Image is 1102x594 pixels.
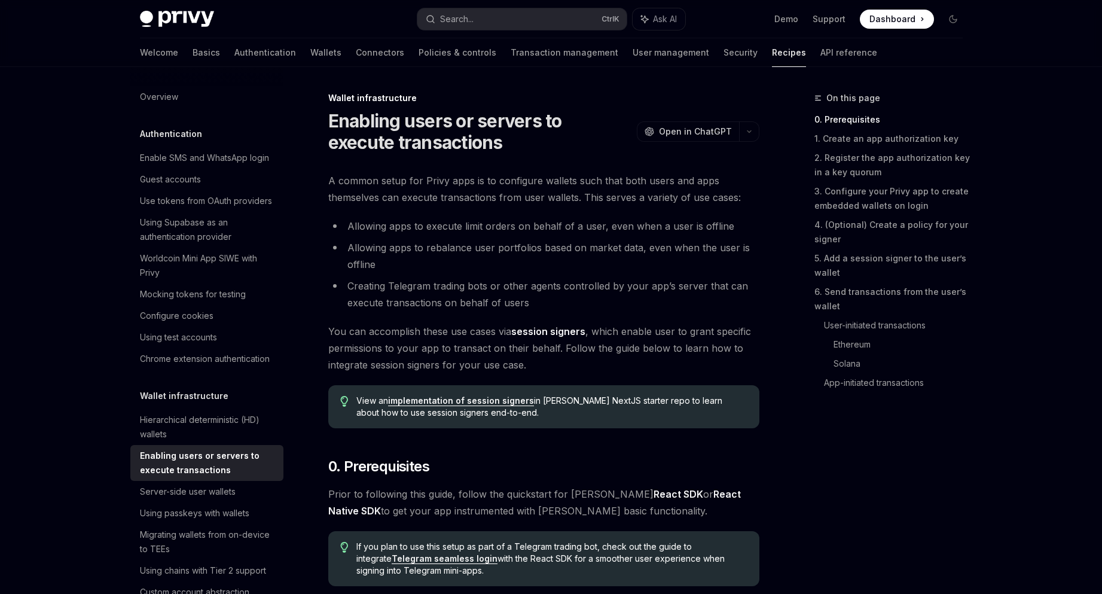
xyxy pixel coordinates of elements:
[130,190,283,212] a: Use tokens from OAuth providers
[328,278,759,311] li: Creating Telegram trading bots or other agents controlled by your app’s server that can execute t...
[130,327,283,348] a: Using test accounts
[140,352,270,366] div: Chrome extension authentication
[340,542,349,553] svg: Tip
[130,284,283,305] a: Mocking tokens for testing
[602,14,619,24] span: Ctrl K
[869,13,915,25] span: Dashboard
[653,13,677,25] span: Ask AI
[340,396,349,407] svg: Tip
[130,305,283,327] a: Configure cookies
[140,485,236,499] div: Server-side user wallets
[140,215,276,244] div: Using Supabase as an authentication provider
[814,215,972,249] a: 4. (Optional) Create a policy for your signer
[130,502,283,524] a: Using passkeys with wallets
[417,8,627,30] button: Search...CtrlK
[356,395,747,419] span: View an in [PERSON_NAME] NextJS starter repo to learn about how to use session signers end-to-end.
[130,481,283,502] a: Server-side user wallets
[328,457,429,476] span: 0. Prerequisites
[824,316,972,335] a: User-initiated transactions
[834,354,972,373] a: Solana
[130,248,283,284] a: Worldcoin Mini App SIWE with Privy
[140,389,228,403] h5: Wallet infrastructure
[130,212,283,248] a: Using Supabase as an authentication provider
[814,148,972,182] a: 2. Register the app authorization key in a key quorum
[130,524,283,560] a: Migrating wallets from on-device to TEEs
[140,330,217,345] div: Using test accounts
[140,127,202,141] h5: Authentication
[440,12,474,26] div: Search...
[633,8,685,30] button: Ask AI
[140,11,214,28] img: dark logo
[140,563,266,578] div: Using chains with Tier 2 support
[130,560,283,581] a: Using chains with Tier 2 support
[140,251,276,280] div: Worldcoin Mini App SIWE with Privy
[234,38,296,67] a: Authentication
[820,38,877,67] a: API reference
[140,287,246,301] div: Mocking tokens for testing
[328,110,632,153] h1: Enabling users or servers to execute transactions
[140,506,249,520] div: Using passkeys with wallets
[654,488,703,501] a: React SDK
[356,541,747,577] span: If you plan to use this setup as part of a Telegram trading bot, check out the guide to integrate...
[193,38,220,67] a: Basics
[814,110,972,129] a: 0. Prerequisites
[633,38,709,67] a: User management
[814,182,972,215] a: 3. Configure your Privy app to create embedded wallets on login
[814,249,972,282] a: 5. Add a session signer to the user’s wallet
[419,38,496,67] a: Policies & controls
[130,348,283,370] a: Chrome extension authentication
[130,147,283,169] a: Enable SMS and WhatsApp login
[310,38,341,67] a: Wallets
[140,194,272,208] div: Use tokens from OAuth providers
[860,10,934,29] a: Dashboard
[328,239,759,273] li: Allowing apps to rebalance user portfolios based on market data, even when the user is offline
[814,282,972,316] a: 6. Send transactions from the user’s wallet
[813,13,845,25] a: Support
[511,38,618,67] a: Transaction management
[944,10,963,29] button: Toggle dark mode
[637,121,739,142] button: Open in ChatGPT
[824,373,972,392] a: App-initiated transactions
[130,86,283,108] a: Overview
[659,126,732,138] span: Open in ChatGPT
[328,486,759,519] span: Prior to following this guide, follow the quickstart for [PERSON_NAME] or to get your app instrum...
[774,13,798,25] a: Demo
[814,129,972,148] a: 1. Create an app authorization key
[328,172,759,206] span: A common setup for Privy apps is to configure wallets such that both users and apps themselves ca...
[140,172,201,187] div: Guest accounts
[140,151,269,165] div: Enable SMS and WhatsApp login
[328,218,759,234] li: Allowing apps to execute limit orders on behalf of a user, even when a user is offline
[130,445,283,481] a: Enabling users or servers to execute transactions
[724,38,758,67] a: Security
[388,395,534,406] a: implementation of session signers
[140,413,276,441] div: Hierarchical deterministic (HD) wallets
[392,553,497,564] a: Telegram seamless login
[140,38,178,67] a: Welcome
[140,309,213,323] div: Configure cookies
[834,335,972,354] a: Ethereum
[772,38,806,67] a: Recipes
[511,325,585,338] a: session signers
[356,38,404,67] a: Connectors
[826,91,880,105] span: On this page
[140,528,276,556] div: Migrating wallets from on-device to TEEs
[328,92,759,104] div: Wallet infrastructure
[140,449,276,477] div: Enabling users or servers to execute transactions
[328,323,759,373] span: You can accomplish these use cases via , which enable user to grant specific permissions to your ...
[130,409,283,445] a: Hierarchical deterministic (HD) wallets
[140,90,178,104] div: Overview
[130,169,283,190] a: Guest accounts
